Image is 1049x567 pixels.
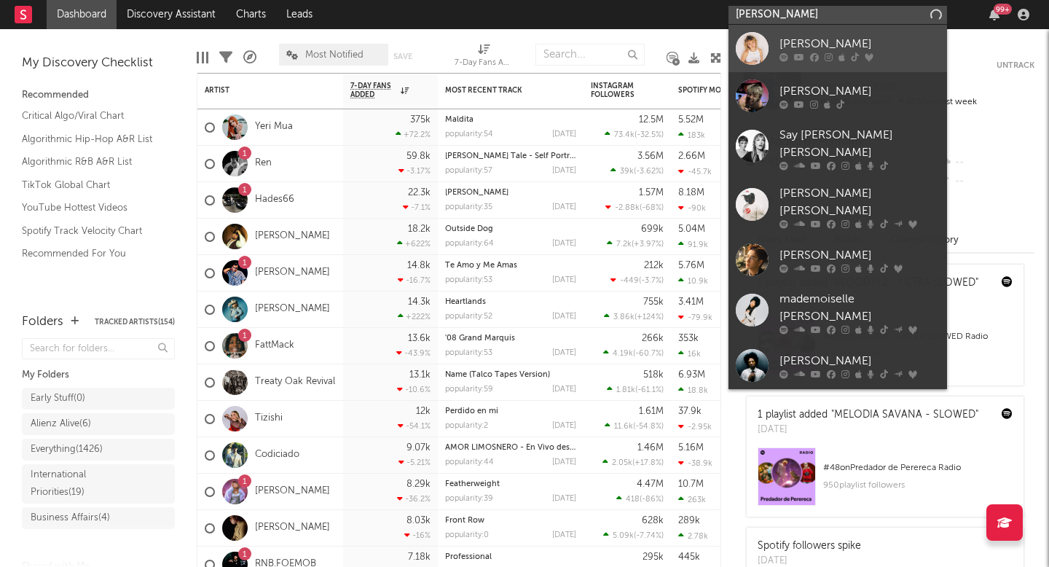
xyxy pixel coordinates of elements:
span: -7.74 % [636,532,661,540]
div: ( ) [607,239,664,249]
div: ( ) [616,494,664,504]
div: Alienz Alive ( 6 ) [31,415,91,433]
span: -2.88k [615,204,640,212]
div: +72.2 % [396,130,431,139]
div: 13.1k [409,370,431,380]
div: [DATE] [552,313,576,321]
a: Critical Algo/Viral Chart [22,108,160,124]
a: Te Amo y Me Amas [445,262,517,270]
input: Search for artists [728,6,947,24]
div: -54.1 % [398,421,431,431]
div: [DATE] [552,531,576,539]
a: [PERSON_NAME] [255,522,330,534]
div: 263k [678,495,706,504]
span: 4.19k [613,350,633,358]
div: [PERSON_NAME] [779,35,940,52]
div: popularity: 44 [445,458,494,466]
a: YouTube Hottest Videos [22,200,160,216]
div: Filters [219,36,232,79]
div: [DATE] [552,167,576,175]
div: 5.16M [678,443,704,453]
div: Business Affairs ( 4 ) [31,509,110,527]
div: Front Row [445,517,576,525]
div: ( ) [605,203,664,212]
div: 1 playlist added [758,407,978,423]
div: popularity: 0 [445,531,489,539]
div: popularity: 57 [445,167,492,175]
div: -38.9k [678,458,712,468]
button: 99+ [989,9,999,20]
div: 2.78k [678,531,708,541]
span: -68 % [642,204,661,212]
div: 6.93M [678,370,705,380]
span: +124 % [637,313,661,321]
div: ( ) [603,348,664,358]
a: [PERSON_NAME] [728,72,947,120]
div: popularity: 2 [445,422,488,430]
div: 1.61M [639,407,664,416]
div: 7.18k [408,552,431,562]
input: Search for folders... [22,338,175,359]
a: International Priorities(19) [22,464,175,504]
div: 353k [678,334,699,343]
div: [PERSON_NAME] [779,352,940,369]
div: 8.29k [406,480,431,489]
div: Featherweight [445,480,576,488]
a: [PERSON_NAME] [PERSON_NAME] [728,178,947,236]
div: -79.9k [678,313,712,322]
a: Hades66 [255,194,294,206]
div: [PERSON_NAME] [779,246,940,264]
div: ( ) [603,531,664,540]
a: [PERSON_NAME] [728,389,947,437]
div: 14.8k [407,261,431,270]
span: +17.8 % [634,459,661,467]
div: -3.17 % [398,166,431,176]
div: [DATE] [552,240,576,248]
div: -36.2 % [397,494,431,504]
div: [DATE] [758,423,978,437]
div: Everything ( 1426 ) [31,441,103,458]
div: [DATE] [552,203,576,211]
span: -449 [620,277,639,285]
a: Alienz Alive(6) [22,413,175,435]
span: 418 [626,496,640,504]
div: -- [938,172,1034,191]
div: 10.7M [678,480,704,489]
div: 16k [678,349,701,359]
a: Treaty Oak Revival [255,376,335,388]
div: -16.7 % [398,275,431,285]
div: Early Stuff ( 0 ) [31,390,85,407]
div: Most Recent Track [445,86,554,95]
div: 2.66M [678,152,705,161]
a: [PERSON_NAME] [255,303,330,316]
div: ( ) [605,130,664,139]
div: -- [938,153,1034,172]
div: Folders [22,313,63,331]
button: Tracked Artists(154) [95,318,175,326]
div: 7-Day Fans Added (7-Day Fans Added) [455,36,513,79]
span: 7-Day Fans Added [350,82,397,99]
div: 4.47M [637,480,664,489]
div: Vincent's Tale - Self Portrait [445,152,576,160]
div: -10.6 % [397,385,431,394]
a: Ren [255,157,272,170]
span: -3.7 % [641,277,661,285]
div: 18.8k [678,386,708,395]
div: 9.07k [406,443,431,453]
div: 5.76M [678,261,704,270]
span: +3.97 % [634,241,661,249]
div: 12.5M [639,115,664,125]
div: 295k [643,552,664,562]
div: Edit Columns [197,36,208,79]
a: Recommended For You [22,246,160,262]
div: Professional [445,553,576,561]
div: # 48 on Predador de Perereca Radio [823,459,1013,477]
a: Algorithmic R&B A&R List [22,154,160,170]
div: Name (Talco Tapes Version) [445,371,576,379]
a: [PERSON_NAME] [255,230,330,243]
span: -3.62 % [636,168,661,176]
span: -86 % [642,496,661,504]
div: A&R Pipeline [243,36,256,79]
span: 1.81k [616,386,635,394]
a: [PERSON_NAME] [728,236,947,283]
